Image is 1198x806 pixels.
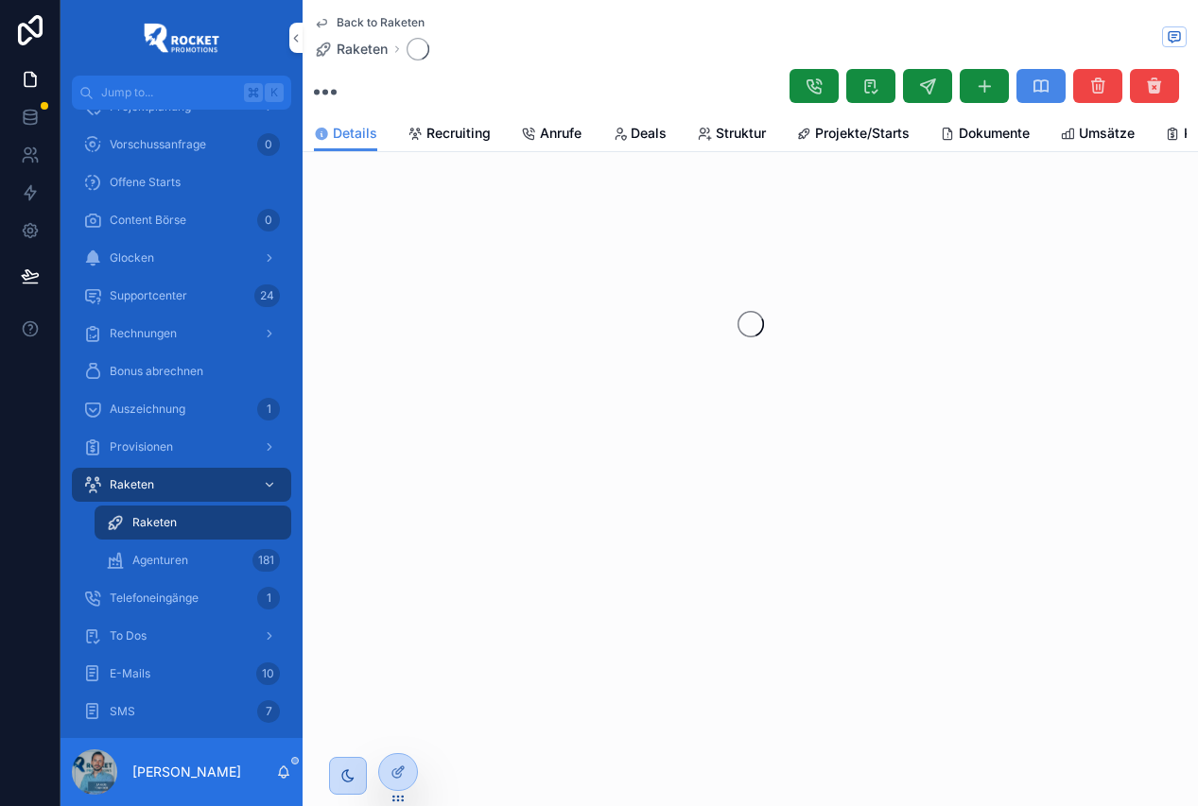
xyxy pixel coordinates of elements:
div: 181 [252,549,280,572]
div: 1 [257,398,280,420]
a: Details [314,116,377,152]
span: Glocken [110,250,154,266]
span: Jump to... [101,85,236,100]
span: Vorschussanfrage [110,137,206,152]
img: App logo [144,23,219,53]
span: Raketen [132,515,177,530]
span: Rechnungen [110,326,177,341]
div: 7 [257,700,280,723]
span: Telefoneingänge [110,591,199,606]
span: Supportcenter [110,288,187,303]
span: Dokumente [959,124,1030,143]
a: Offene Starts [72,165,291,199]
span: Bonus abrechnen [110,364,203,379]
span: Anrufe [540,124,582,143]
span: E-Mails [110,666,150,681]
a: Auszeichnung1 [72,392,291,426]
a: Anrufe [521,116,582,154]
a: Recruiting [408,116,491,154]
a: Telefoneingänge1 [72,581,291,615]
span: SMS [110,704,135,719]
span: Deals [631,124,667,143]
span: To Dos [110,628,147,643]
a: Umsätze [1060,116,1135,154]
div: scrollable content [61,110,303,738]
span: Content Börse [110,213,186,228]
button: Jump to...K [72,76,291,110]
a: Projekte/Starts [796,116,910,154]
a: Raketen [314,40,388,59]
div: 1 [257,587,280,609]
span: Recruiting [426,124,491,143]
span: Umsätze [1079,124,1135,143]
span: Back to Raketen [337,15,425,30]
a: Raketen [95,506,291,540]
a: Dokumente [940,116,1030,154]
a: Struktur [697,116,766,154]
div: 10 [256,662,280,685]
a: Deals [612,116,667,154]
a: Content Börse0 [72,203,291,237]
a: Supportcenter24 [72,279,291,313]
span: Struktur [716,124,766,143]
span: Auszeichnung [110,402,185,417]
a: To Dos [72,619,291,653]
span: Provisionen [110,439,173,454]
span: Projekte/Starts [815,124,910,143]
a: Rechnungen [72,317,291,351]
span: Raketen [110,477,154,492]
span: Raketen [337,40,388,59]
div: 0 [257,133,280,156]
a: Agenturen181 [95,543,291,577]
a: Provisionen [72,430,291,464]
a: SMS7 [72,695,291,729]
div: 24 [254,284,280,307]
span: Details [333,124,377,143]
a: Bonus abrechnen [72,354,291,388]
div: 0 [257,209,280,232]
a: E-Mails10 [72,657,291,691]
a: Glocken [72,241,291,275]
span: Offene Starts [110,175,181,190]
span: Agenturen [132,553,188,568]
a: Back to Raketen [314,15,425,30]
a: Raketen [72,468,291,502]
p: [PERSON_NAME] [132,763,241,781]
span: K [267,85,282,100]
a: Vorschussanfrage0 [72,128,291,162]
